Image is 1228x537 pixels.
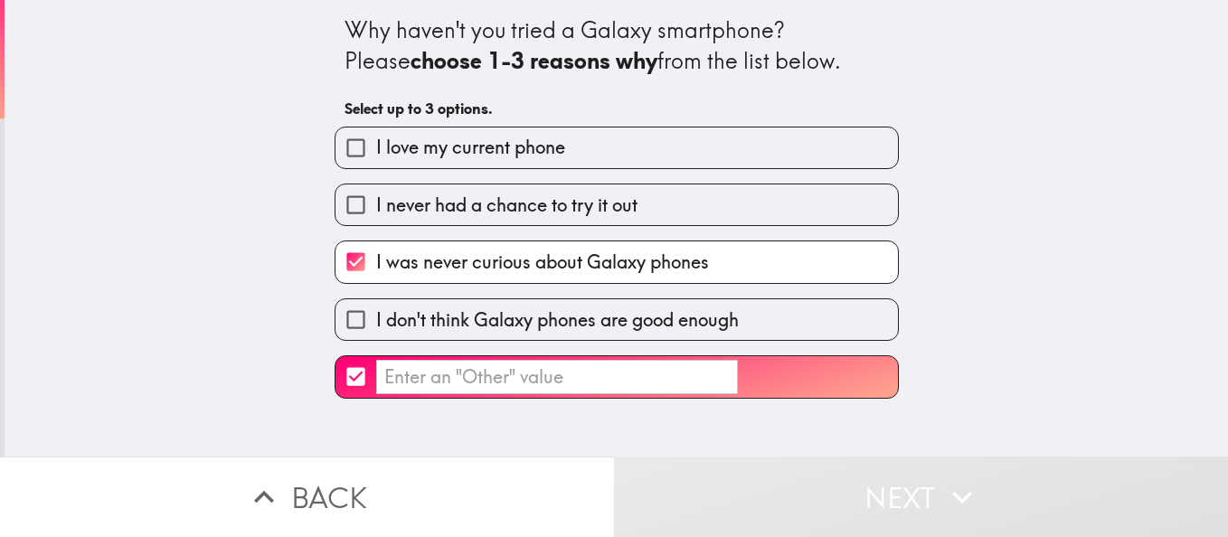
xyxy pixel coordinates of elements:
[376,250,709,275] span: I was never curious about Galaxy phones
[335,299,898,340] button: I don't think Galaxy phones are good enough
[376,360,738,395] input: Enter an "Other" value
[335,127,898,168] button: I love my current phone
[345,15,889,76] div: Why haven't you tried a Galaxy smartphone? Please from the list below.
[345,99,889,118] h6: Select up to 3 options.
[376,307,739,333] span: I don't think Galaxy phones are good enough
[376,193,638,218] span: I never had a chance to try it out
[376,135,565,160] span: I love my current phone
[335,241,898,282] button: I was never curious about Galaxy phones
[411,47,657,74] b: choose 1-3 reasons why
[614,457,1228,537] button: Next
[335,184,898,225] button: I never had a chance to try it out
